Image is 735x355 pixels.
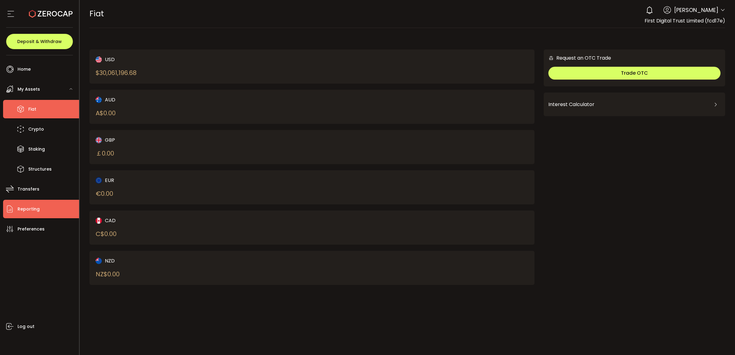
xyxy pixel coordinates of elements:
[548,97,721,112] div: Interest Calculator
[18,85,40,94] span: My Assets
[18,65,31,74] span: Home
[96,137,102,143] img: gbp_portfolio.svg
[96,136,290,144] div: GBP
[96,97,102,103] img: aud_portfolio.svg
[96,108,116,118] div: A$ 0.00
[96,176,290,184] div: EUR
[674,6,718,14] span: [PERSON_NAME]
[18,185,39,194] span: Transfers
[6,34,73,49] button: Deposit & Withdraw
[96,177,102,183] img: eur_portfolio.svg
[96,257,290,265] div: NZD
[96,56,290,63] div: USD
[544,54,611,62] div: Request an OTC Trade
[548,55,554,61] img: 6nGpN7MZ9FLuBP83NiajKbTRY4UzlzQtBKtCrLLspmCkSvCZHBKvY3NxgQaT5JnOQREvtQ257bXeeSTueZfAPizblJ+Fe8JwA...
[96,189,113,198] div: € 0.00
[28,125,44,134] span: Crypto
[17,39,62,44] span: Deposit & Withdraw
[18,205,40,214] span: Reporting
[96,229,117,239] div: C$ 0.00
[28,145,45,154] span: Staking
[96,218,102,224] img: cad_portfolio.svg
[704,325,735,355] iframe: Chat Widget
[28,165,52,174] span: Structures
[18,322,34,331] span: Log out
[96,217,290,224] div: CAD
[89,8,104,19] span: Fiat
[18,225,45,234] span: Preferences
[96,57,102,63] img: usd_portfolio.svg
[96,68,137,77] div: $ 30,061,196.68
[96,149,114,158] div: ￡ 0.00
[548,67,721,80] button: Trade OTC
[96,258,102,264] img: nzd_portfolio.svg
[96,270,120,279] div: NZ$ 0.00
[96,96,290,104] div: AUD
[645,17,725,24] span: First Digital Trust Limited (fcd17e)
[28,105,36,114] span: Fiat
[621,69,648,77] span: Trade OTC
